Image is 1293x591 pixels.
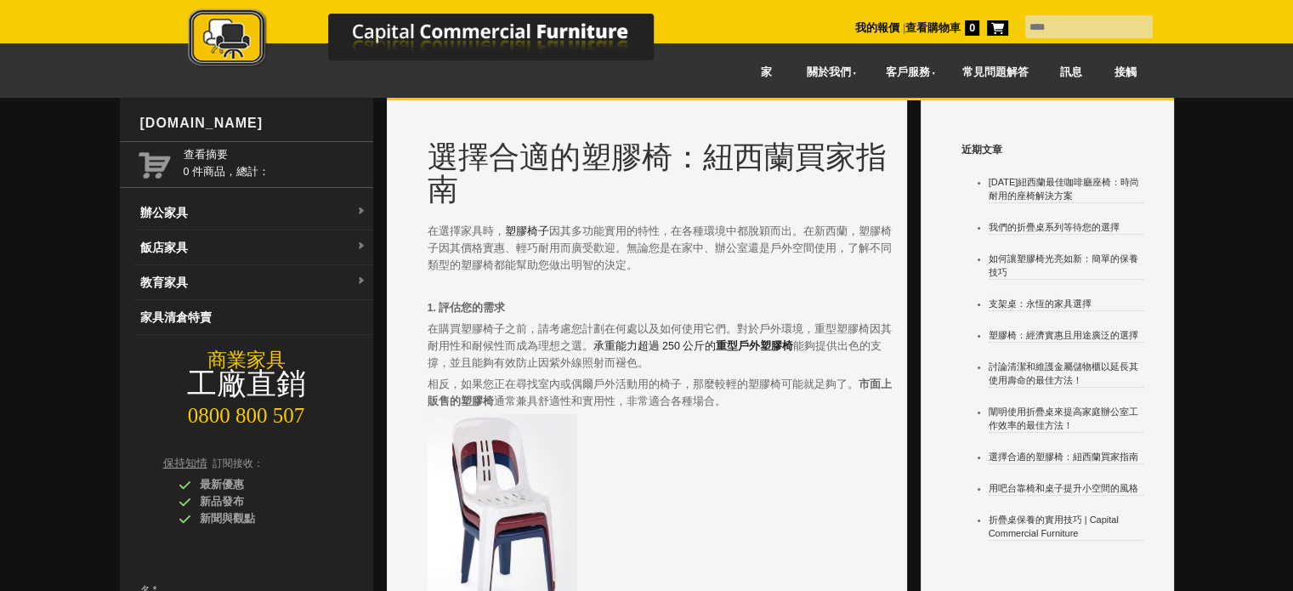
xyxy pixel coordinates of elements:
[886,66,930,78] font: 客戶服務
[200,496,244,508] font: 新品發布
[356,276,366,287] img: 下拉式選單
[133,265,373,300] a: 教育家具下拉式選單
[788,54,867,92] a: 關於我們
[428,225,892,271] font: 因其多功能實用的特性，在各種環境中都脫穎而出。在新西蘭，塑膠椅子因其價格實惠、輕巧耐用而廣受歡迎。無論您是在家中、辦公室還是戶外空間使用，了解不同類型的塑膠椅都能幫助您做出明智的決定。
[969,22,975,34] font: 0
[961,144,1002,156] font: 近期文章
[505,225,549,237] a: 塑膠椅子
[807,66,851,78] font: 關於我們
[140,310,212,324] font: 家具清倉特賣
[946,54,1045,92] a: 常見問題解答
[200,513,255,525] font: 新聞與觀點
[133,230,373,265] a: 飯店家具下拉式選單
[961,22,979,34] a: 0
[593,340,717,352] a: 承重能力超過 250 公斤的
[989,298,1092,309] a: 支架桌：永恆的家具選擇
[184,149,228,161] font: 查看摘要
[989,452,1138,462] a: 選擇合適的塑膠椅：紐西蘭買家指南
[141,9,736,71] img: 首都商業家具標誌
[1098,54,1153,92] a: 接觸
[163,457,207,469] font: 保持知情
[428,140,887,207] font: 選擇合適的塑膠椅：紐西蘭買家指南
[989,330,1138,340] a: 塑膠椅：經濟實惠且用途廣泛的選擇
[1045,54,1099,92] a: 訊息
[207,349,286,371] font: 商業家具
[356,242,366,252] img: 下拉式選單
[184,166,269,178] font: 0 件商品，總計：
[855,22,899,34] a: 我的報價
[989,361,1138,385] a: 討論清潔和維護金屬儲物櫃以延長其使用壽命的最佳方法！
[989,514,1119,538] a: 折疊桌保養的實用技巧 | Capital Commercial Furniture
[187,367,306,401] font: 工廠直銷
[428,225,505,237] font: 在選擇家具時，
[428,302,506,314] font: 1. 評估您的需求
[989,222,1120,232] a: 我們的折疊桌系列等待您的選擇
[140,206,188,219] font: 辦公家具
[962,66,1029,78] font: 常見問題解答
[989,406,1138,430] a: 闡明使用折疊桌來提高家庭辦公室工作效率的最佳方法！
[133,300,373,335] a: 家具清倉特賣
[428,323,892,352] font: 在購買塑膠椅子之前，請考慮您計劃在何處以及如何使用它們。對於戶外環境，重型塑膠椅因其耐用性和耐候性而成為理想之選。
[494,395,726,407] font: 通常兼具舒適性和實用性，非常適合各種場合。
[1114,66,1137,78] font: 接觸
[905,22,961,34] a: 查看購物車
[141,9,736,76] a: 首都商業家具標誌
[188,404,305,427] font: 0800 800 507
[133,196,373,230] a: 辦公家具下拉式選單
[867,54,946,92] a: 客戶服務
[140,241,188,254] font: 飯店家具
[746,54,789,92] a: 家
[716,340,793,352] a: 重型戶外塑膠椅
[140,276,188,289] font: 教育家具
[903,22,905,34] font: |
[761,66,772,78] font: 家
[184,146,366,163] a: 查看摘要
[989,253,1138,277] a: 如何讓塑膠椅光亮如新：簡單的保養技巧
[200,479,244,491] font: 最新優惠
[989,483,1138,493] a: 用吧台靠椅和桌子提升小空間的風格
[428,378,859,390] font: 相反，如果您正在尋找室內或偶爾戶外活動用的椅子，那麼較輕的塑膠椅可能就足夠了。
[1060,66,1082,78] font: 訊息
[356,207,366,217] img: 下拉式選單
[140,116,264,130] font: [DOMAIN_NAME]
[213,457,264,469] font: 訂閱接收：
[989,177,1140,201] a: [DATE]紐西蘭最佳咖啡廳座椅：時尚耐用的座椅解決方案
